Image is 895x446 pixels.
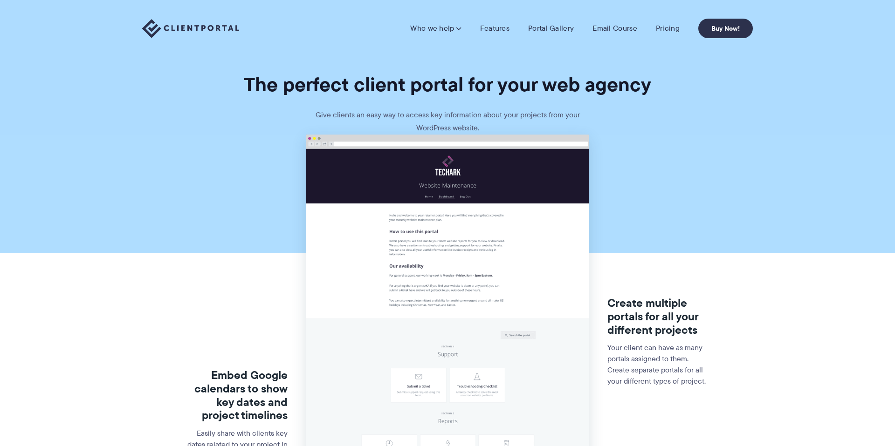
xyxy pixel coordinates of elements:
[607,342,709,387] p: Your client can have as many portals assigned to them. Create separate portals for all your diffe...
[528,24,574,33] a: Portal Gallery
[592,24,637,33] a: Email Course
[656,24,680,33] a: Pricing
[607,297,709,337] h3: Create multiple portals for all your different projects
[186,369,288,422] h3: Embed Google calendars to show key dates and project timelines
[698,19,753,38] a: Buy Now!
[308,108,587,135] p: Give clients an easy way to access key information about your projects from your WordPress website.
[410,24,461,33] a: Who we help
[480,24,509,33] a: Features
